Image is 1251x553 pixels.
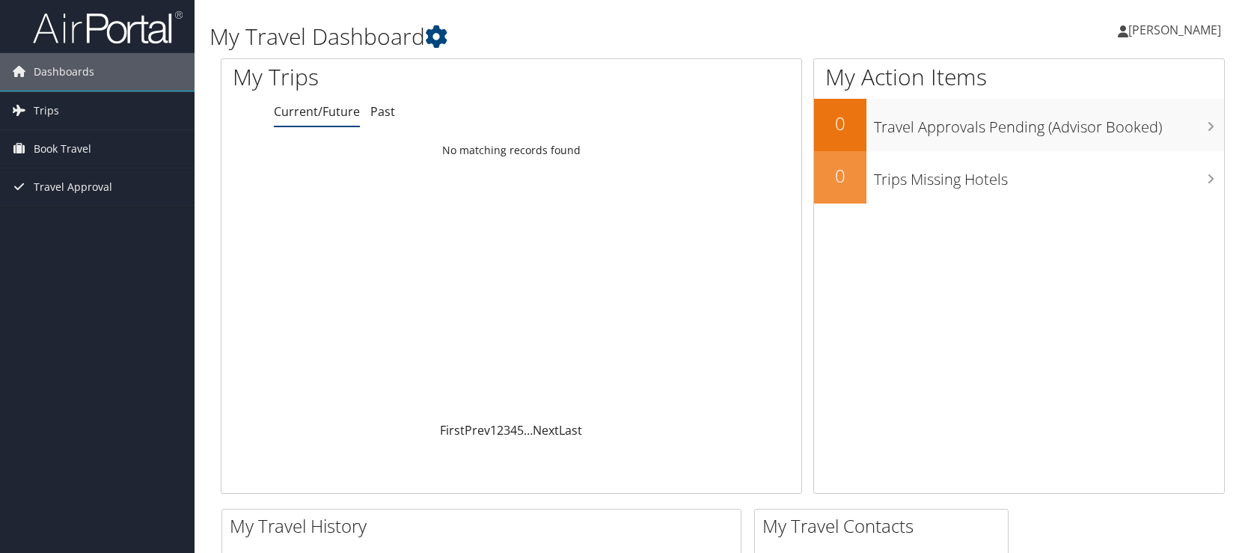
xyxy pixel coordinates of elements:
h3: Travel Approvals Pending (Advisor Booked) [874,109,1224,138]
a: Prev [465,422,490,439]
h2: 0 [814,163,866,189]
span: Dashboards [34,53,94,91]
span: … [524,422,533,439]
h1: My Travel Dashboard [209,21,894,52]
a: 1 [490,422,497,439]
a: Last [559,422,582,439]
a: Next [533,422,559,439]
img: airportal-logo.png [33,10,183,45]
h1: My Action Items [814,61,1224,93]
a: Past [370,103,395,120]
h1: My Trips [233,61,548,93]
a: 2 [497,422,504,439]
a: [PERSON_NAME] [1118,7,1236,52]
span: Trips [34,92,59,129]
a: First [440,422,465,439]
h3: Trips Missing Hotels [874,162,1224,190]
h2: My Travel Contacts [762,513,1008,539]
h2: My Travel History [230,513,741,539]
span: Book Travel [34,130,91,168]
a: 3 [504,422,510,439]
span: [PERSON_NAME] [1128,22,1221,38]
a: Current/Future [274,103,360,120]
a: 0Travel Approvals Pending (Advisor Booked) [814,99,1224,151]
span: Travel Approval [34,168,112,206]
a: 4 [510,422,517,439]
a: 5 [517,422,524,439]
a: 0Trips Missing Hotels [814,151,1224,204]
td: No matching records found [221,137,801,164]
h2: 0 [814,111,866,136]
